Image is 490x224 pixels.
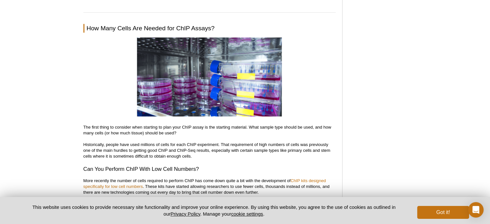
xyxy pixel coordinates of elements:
[83,165,336,173] h3: Can You Perform ChIP With Low Cell Numbers?
[83,24,336,33] h2: How Many Cells Are Needed for ChIP Assays?
[137,37,282,116] img: ChIP cell culture
[231,211,263,217] button: cookie settings
[468,202,484,218] div: Open Intercom Messenger
[83,178,336,195] p: More recently the number of cells required to perform ChIP has come down quite a bit with the dev...
[83,124,336,159] p: The first thing to consider when starting to plan your ChIP assay is the starting material. What ...
[417,206,469,219] button: Got it!
[170,211,200,217] a: Privacy Policy
[21,204,407,217] p: This website uses cookies to provide necessary site functionality and improve your online experie...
